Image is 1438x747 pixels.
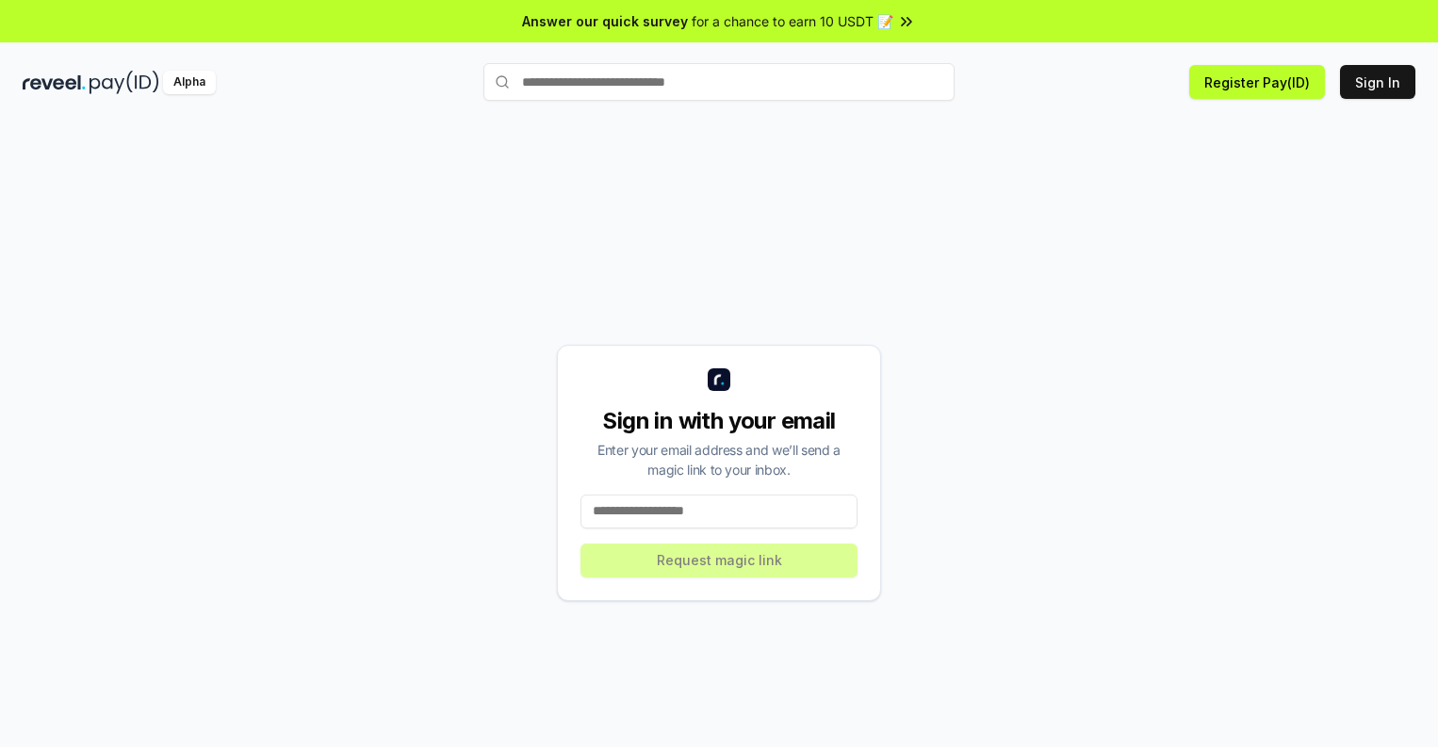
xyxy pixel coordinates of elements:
button: Register Pay(ID) [1189,65,1325,99]
img: pay_id [90,71,159,94]
span: Answer our quick survey [522,11,688,31]
button: Sign In [1340,65,1415,99]
img: logo_small [708,368,730,391]
div: Enter your email address and we’ll send a magic link to your inbox. [580,440,858,479]
span: for a chance to earn 10 USDT 📝 [692,11,893,31]
img: reveel_dark [23,71,86,94]
div: Sign in with your email [580,406,858,436]
div: Alpha [163,71,216,94]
